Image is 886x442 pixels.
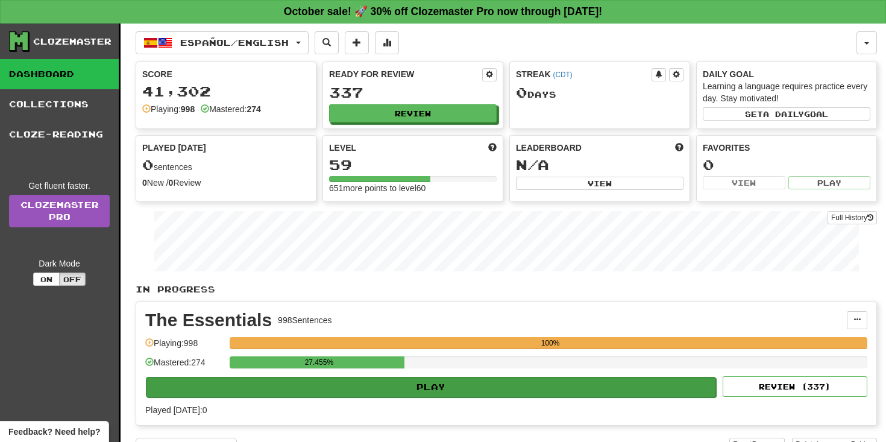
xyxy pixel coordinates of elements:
[169,178,174,188] strong: 0
[233,356,404,368] div: 27.455%
[516,68,652,80] div: Streak
[516,142,582,154] span: Leaderboard
[181,104,195,114] strong: 998
[329,85,497,100] div: 337
[145,356,224,376] div: Mastered: 274
[180,37,289,48] span: Español / English
[703,142,870,154] div: Favorites
[488,142,497,154] span: Score more points to level up
[233,337,867,349] div: 100%
[723,376,867,397] button: Review (337)
[136,31,309,54] button: Español/English
[278,314,332,326] div: 998 Sentences
[201,103,261,115] div: Mastered:
[33,273,60,286] button: On
[9,195,110,227] a: ClozemasterPro
[703,157,870,172] div: 0
[516,177,683,190] button: View
[516,84,527,101] span: 0
[59,273,86,286] button: Off
[8,426,100,438] span: Open feedback widget
[329,157,497,172] div: 59
[9,257,110,270] div: Dark Mode
[142,103,195,115] div: Playing:
[329,182,497,194] div: 651 more points to level 60
[315,31,339,54] button: Search sentences
[146,377,716,397] button: Play
[247,104,260,114] strong: 274
[329,104,497,122] button: Review
[142,157,310,173] div: sentences
[33,36,112,48] div: Clozemaster
[142,68,310,80] div: Score
[553,71,572,79] a: (CDT)
[136,283,877,295] p: In Progress
[142,84,310,99] div: 41,302
[703,80,870,104] div: Learning a language requires practice every day. Stay motivated!
[675,142,683,154] span: This week in points, UTC
[516,156,549,173] span: N/A
[9,180,110,192] div: Get fluent faster.
[329,68,482,80] div: Ready for Review
[788,176,871,189] button: Play
[142,178,147,188] strong: 0
[145,311,272,329] div: The Essentials
[828,211,877,224] button: Full History
[142,177,310,189] div: New / Review
[516,85,683,101] div: Day s
[703,107,870,121] button: Seta dailygoal
[142,156,154,173] span: 0
[703,176,785,189] button: View
[763,110,804,118] span: a daily
[145,337,224,357] div: Playing: 998
[145,405,207,415] span: Played [DATE]: 0
[703,68,870,80] div: Daily Goal
[284,5,602,17] strong: October sale! 🚀 30% off Clozemaster Pro now through [DATE]!
[345,31,369,54] button: Add sentence to collection
[375,31,399,54] button: More stats
[329,142,356,154] span: Level
[142,142,206,154] span: Played [DATE]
